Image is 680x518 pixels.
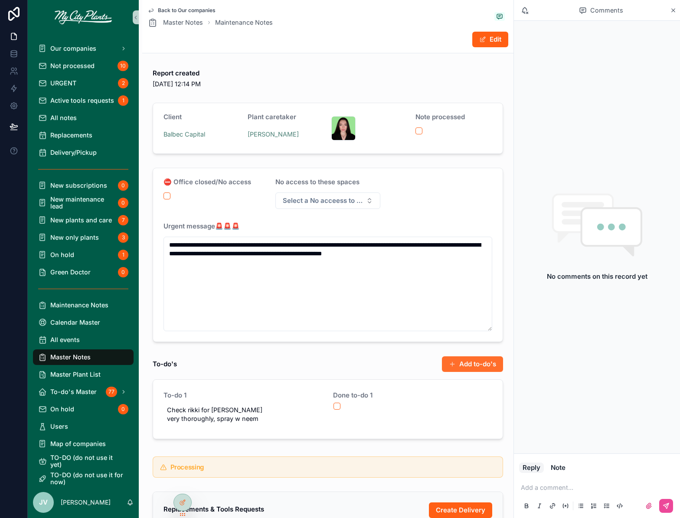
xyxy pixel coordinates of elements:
[153,380,503,439] a: To-do 1Check rikki for [PERSON_NAME] very thoroughly, spray w neemDone to-do 1
[50,371,101,378] span: Master Plant List
[283,196,363,205] span: Select a No acceess to these spaces
[50,80,76,87] span: URGENT
[50,336,80,343] span: All events
[50,149,97,156] span: Delivery/Pickup
[118,404,128,414] div: 0
[147,7,216,14] a: Back to Our companies
[50,251,74,258] span: On hold
[28,35,139,487] div: scrollable content
[50,454,125,468] span: TO-DO (do not use it yet)
[33,178,134,193] a: New subscriptions0
[248,130,299,139] a: [PERSON_NAME]
[551,464,566,471] div: Note
[50,62,95,69] span: Not processed
[50,114,77,121] span: All notes
[33,41,134,56] a: Our companies
[33,367,134,382] a: Master Plant List
[33,230,134,245] a: New only plants3
[39,497,48,508] span: JV
[50,234,99,241] span: New only plants
[33,297,134,313] a: Maintenance Notes
[415,113,465,121] span: Note processed
[163,502,264,516] h2: Replacements & Tools Requests
[50,423,68,430] span: Users
[50,132,92,139] span: Replacements
[167,406,319,423] span: Check rikki for [PERSON_NAME] very thoroughly, spray w neem
[33,419,134,434] a: Users
[118,232,128,243] div: 3
[33,384,134,400] a: To-do's Master77
[163,130,205,139] a: Balbec Capital
[50,97,114,104] span: Active tools requests
[153,67,201,79] h1: Report created
[118,215,128,225] div: 7
[50,217,112,224] span: New plants and care
[163,392,323,399] span: To-do 1
[33,110,134,126] a: All notes
[55,10,112,24] img: App logo
[106,387,117,397] div: 77
[170,464,496,470] h5: Processing
[50,388,97,395] span: To-do's Master
[163,113,182,121] span: Client
[50,196,114,210] span: New maintenance lead
[50,472,125,485] span: TO-DO (do not use it for now)
[118,78,128,88] div: 2
[248,113,296,121] span: Plant caretaker
[163,178,251,186] span: ⛔ Office closed/No access
[33,436,134,452] a: Map of companies
[590,5,623,16] span: Comments
[33,145,134,160] a: Delivery/Pickup
[33,401,134,417] a: On hold0
[472,32,508,47] button: Edit
[118,198,128,208] div: 0
[50,440,106,447] span: Map of companies
[33,471,134,486] a: TO-DO (do not use it for now)
[547,463,569,473] button: Note
[50,45,96,52] span: Our companies
[153,358,177,370] h1: To-do's
[33,453,134,469] a: TO-DO (do not use it yet)
[436,506,485,515] span: Create Delivery
[33,127,134,143] a: Replacements
[519,463,544,473] button: Reply
[442,356,503,372] button: Add to-do's
[33,264,134,280] a: Green Doctor0
[50,302,108,309] span: Maintenance Notes
[215,18,273,27] a: Maintenance Notes
[50,269,91,276] span: Green Doctor
[118,267,128,277] div: 0
[147,17,203,28] a: Master Notes
[118,180,128,191] div: 0
[33,332,134,348] a: All events
[61,498,111,507] p: [PERSON_NAME]
[158,7,216,14] span: Back to Our companies
[33,349,134,365] a: Master Notes
[429,502,492,518] button: Create Delivery
[118,61,128,71] div: 10
[275,178,360,186] span: No access to these spaces
[275,192,380,209] button: Select Button
[33,212,134,228] a: New plants and care7
[153,79,201,89] span: [DATE] 12:14 PM
[333,392,408,399] span: Done to-do 1
[33,315,134,330] a: Calendar Master
[50,406,74,413] span: On hold
[50,182,107,189] span: New subscriptions
[33,93,134,108] a: Active tools requests1
[163,222,240,230] span: Urgent message🚨🚨🚨
[33,58,134,74] a: Not processed10
[33,247,134,263] a: On hold1
[547,271,647,282] h2: No comments on this record yet
[50,354,91,361] span: Master Notes
[33,195,134,211] a: New maintenance lead0
[33,75,134,91] a: URGENT2
[118,95,128,106] div: 1
[50,319,100,326] span: Calendar Master
[118,250,128,260] div: 1
[163,18,203,27] span: Master Notes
